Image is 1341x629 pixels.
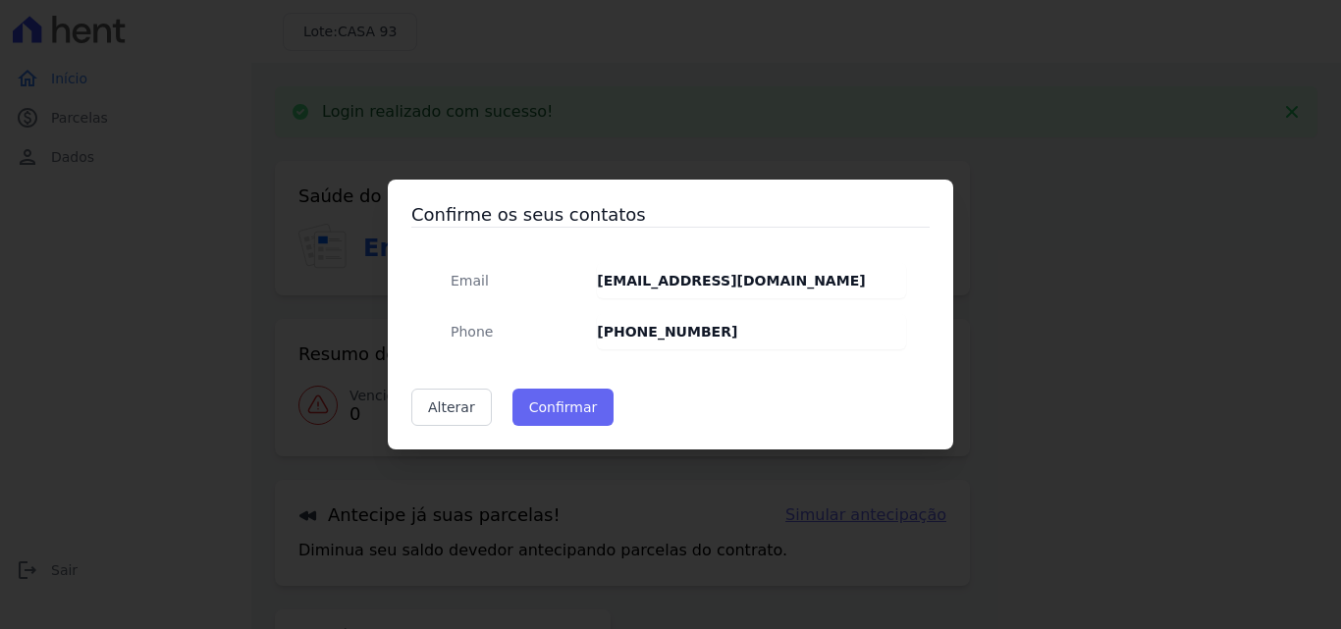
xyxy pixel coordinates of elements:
span: translation missing: pt-BR.public.contracts.modal.confirmation.phone [451,324,493,340]
a: Alterar [411,389,492,426]
h3: Confirme os seus contatos [411,203,930,227]
strong: [PHONE_NUMBER] [597,324,737,340]
button: Confirmar [512,389,615,426]
span: translation missing: pt-BR.public.contracts.modal.confirmation.email [451,273,489,288]
strong: [EMAIL_ADDRESS][DOMAIN_NAME] [597,273,865,288]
